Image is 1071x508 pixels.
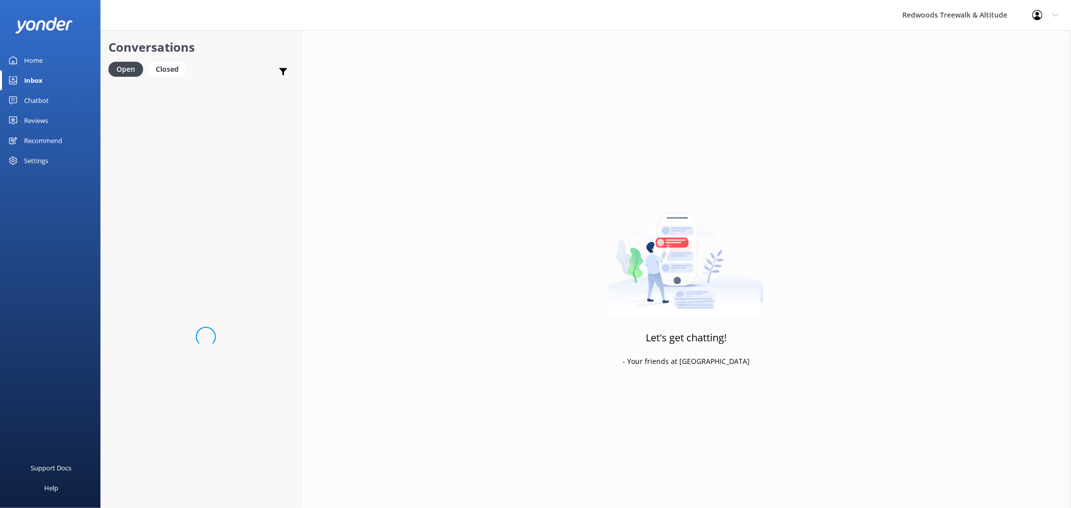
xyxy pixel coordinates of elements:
[44,478,58,498] div: Help
[24,110,48,131] div: Reviews
[24,70,43,90] div: Inbox
[609,191,764,317] img: artwork of a man stealing a conversation from at giant smartphone
[24,151,48,171] div: Settings
[646,330,727,346] h3: Let's get chatting!
[15,17,73,34] img: yonder-white-logo.png
[623,356,750,367] p: - Your friends at [GEOGRAPHIC_DATA]
[24,50,43,70] div: Home
[148,62,186,77] div: Closed
[24,90,49,110] div: Chatbot
[24,131,62,151] div: Recommend
[108,63,148,74] a: Open
[31,458,72,478] div: Support Docs
[108,38,293,57] h2: Conversations
[108,62,143,77] div: Open
[148,63,191,74] a: Closed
